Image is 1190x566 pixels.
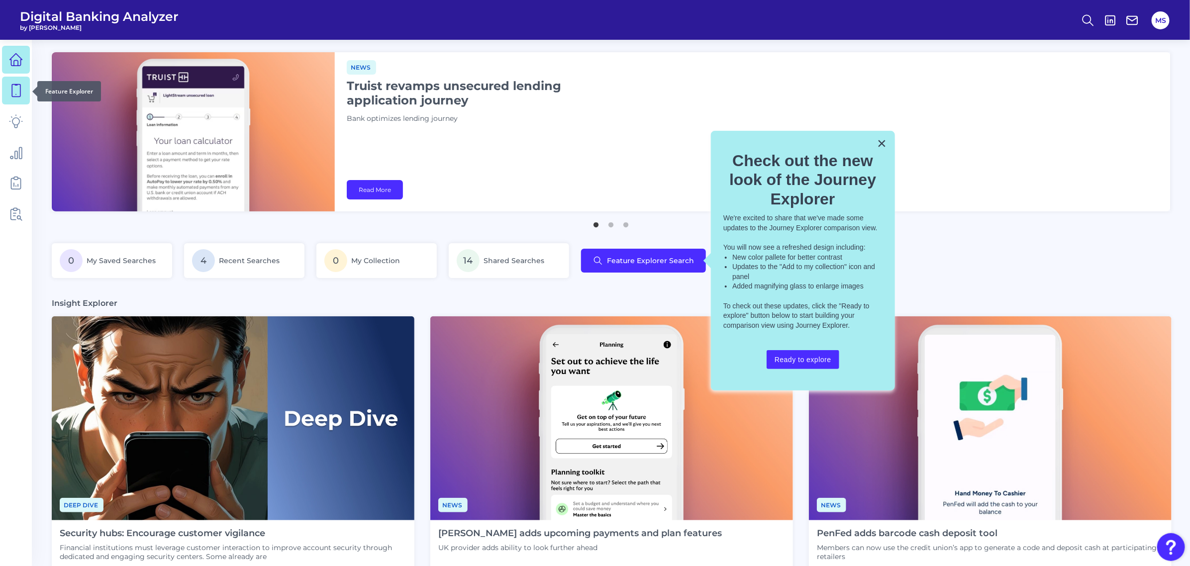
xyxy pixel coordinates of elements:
[606,217,616,227] button: 2
[457,249,480,272] span: 14
[591,217,601,227] button: 1
[347,60,376,75] span: News
[877,135,887,151] button: Close
[87,256,156,265] span: My Saved Searches
[817,498,846,512] span: News
[767,350,839,369] button: Ready to explore
[192,249,215,272] span: 4
[60,498,103,512] span: Deep dive
[60,249,83,272] span: 0
[723,213,883,233] p: We're excited to share that we've made some updates to the Journey Explorer comparison view.
[809,316,1172,520] img: News - Phone.png
[60,543,406,561] p: Financial institutions must leverage customer interaction to improve account security through ded...
[817,543,1164,561] p: Members can now use the credit union’s app to generate a code and deposit cash at participating r...
[438,543,722,552] p: UK provider adds ability to look further ahead
[347,113,595,124] p: Bank optimizes lending journey
[732,253,882,263] li: New color pallete for better contrast
[324,249,347,272] span: 0
[347,79,595,107] h1: Truist revamps unsecured lending application journey
[430,316,793,520] img: News - Phone (4).png
[60,528,406,539] h4: Security hubs: Encourage customer vigilance
[20,24,179,31] span: by [PERSON_NAME]
[723,151,883,208] h2: Check out the new look of the Journey Explorer
[732,282,882,291] li: Added magnifying glass to enlarge images
[607,257,694,265] span: Feature Explorer Search
[20,9,179,24] span: Digital Banking Analyzer
[438,498,468,512] span: News
[484,256,544,265] span: Shared Searches
[347,180,403,199] a: Read More
[219,256,280,265] span: Recent Searches
[37,81,101,101] div: Feature Explorer
[817,528,1164,539] h4: PenFed adds barcode cash deposit tool
[438,528,722,539] h4: [PERSON_NAME] adds upcoming payments and plan features
[351,256,400,265] span: My Collection
[621,217,631,227] button: 3
[1152,11,1170,29] button: MS
[52,316,414,520] img: Deep Dives with Right Label.png
[52,298,117,308] h3: Insight Explorer
[723,243,883,253] p: You will now see a refreshed design including:
[1157,533,1185,561] button: Open Resource Center
[732,262,882,282] li: Updates to the "Add to my collection" icon and panel
[723,301,883,331] p: To check out these updates, click the "Ready to explore" button below to start building your comp...
[52,52,335,211] img: bannerImg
